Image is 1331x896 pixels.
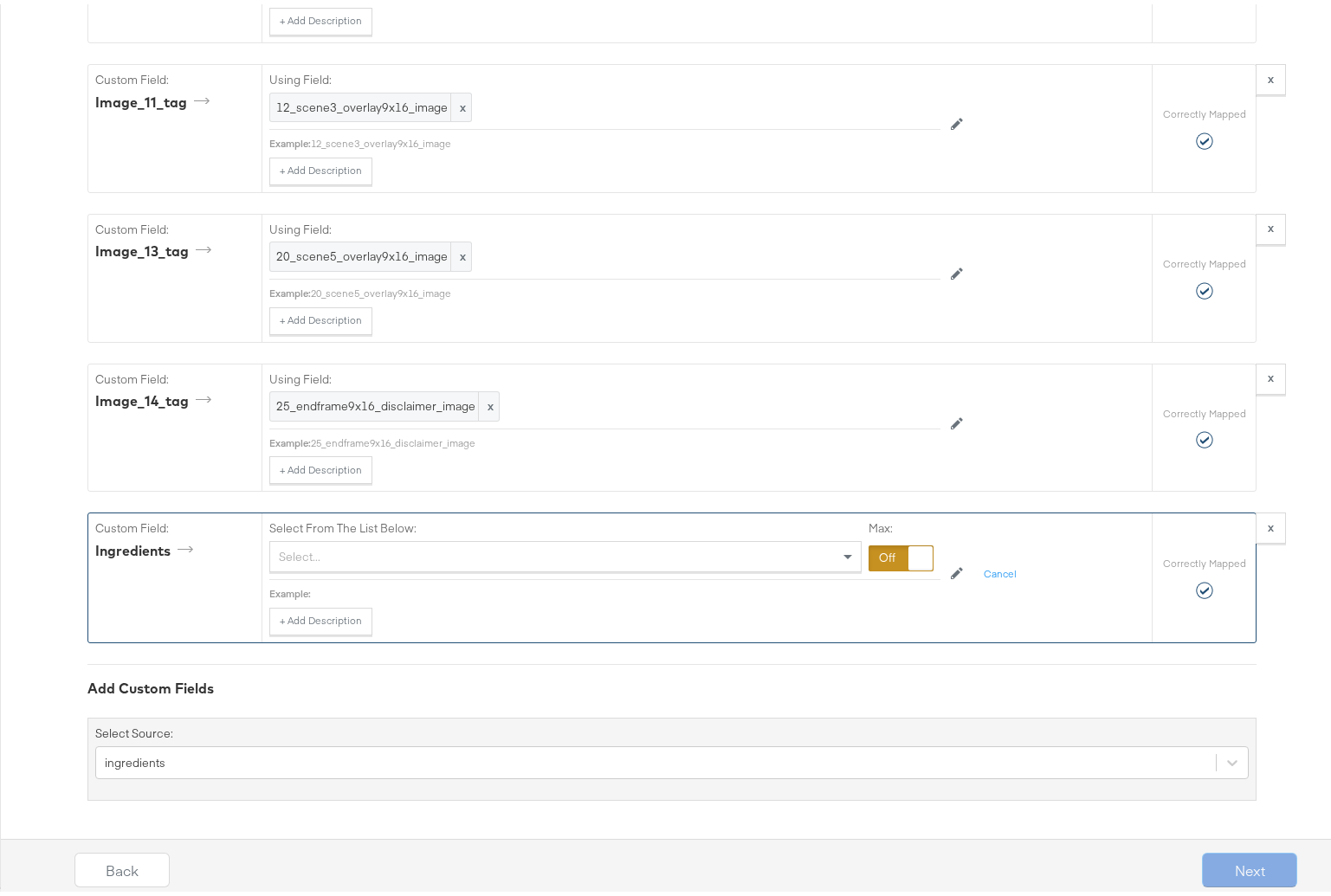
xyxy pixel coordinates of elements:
[269,516,417,532] label: Select From The List Below:
[95,537,199,557] div: ingredients
[1268,216,1274,231] strong: x
[1256,508,1286,539] button: x
[276,394,493,410] span: 25_endframe9x16_disclaimer_image
[269,603,372,631] button: + Add Description
[1256,359,1286,390] button: x
[269,282,311,296] div: Example:
[105,750,165,766] div: ingredients
[74,848,170,883] button: Back
[269,153,372,181] button: + Add Description
[311,432,940,446] div: 25_endframe9x16_disclaimer_image
[269,3,372,31] button: + Add Description
[869,516,934,532] label: Max:
[269,132,311,146] div: Example:
[269,452,372,480] button: + Add Description
[311,132,940,146] div: 12_scene3_overlay9x16_image
[1268,515,1274,531] strong: x
[270,538,861,567] div: Select...
[1163,403,1246,416] label: Correctly Mapped
[1163,552,1246,566] label: Correctly Mapped
[973,557,1027,584] button: Cancel
[276,244,465,261] span: 20_scene5_overlay9x16_image
[95,516,255,532] label: Custom Field:
[269,367,940,384] label: Using Field:
[1268,67,1274,82] strong: x
[87,674,1257,694] div: Add Custom Fields
[269,303,372,331] button: + Add Description
[95,387,217,407] div: image_14_tag
[95,68,255,84] label: Custom Field:
[1256,209,1286,241] button: x
[478,388,499,416] span: x
[1163,103,1246,117] label: Correctly Mapped
[1163,253,1246,267] label: Correctly Mapped
[311,282,940,296] div: 20_scene5_overlay9x16_image
[95,217,255,234] label: Custom Field:
[95,367,255,384] label: Custom Field:
[95,88,216,108] div: image_11_tag
[269,583,311,596] div: Example:
[450,238,471,267] span: x
[269,432,311,446] div: Example:
[269,68,940,84] label: Using Field:
[95,237,217,257] div: image_13_tag
[450,89,471,118] span: x
[95,721,173,738] label: Select Source:
[276,95,465,112] span: 12_scene3_overlay9x16_image
[1268,365,1274,381] strong: x
[1256,60,1286,91] button: x
[269,217,940,234] label: Using Field:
